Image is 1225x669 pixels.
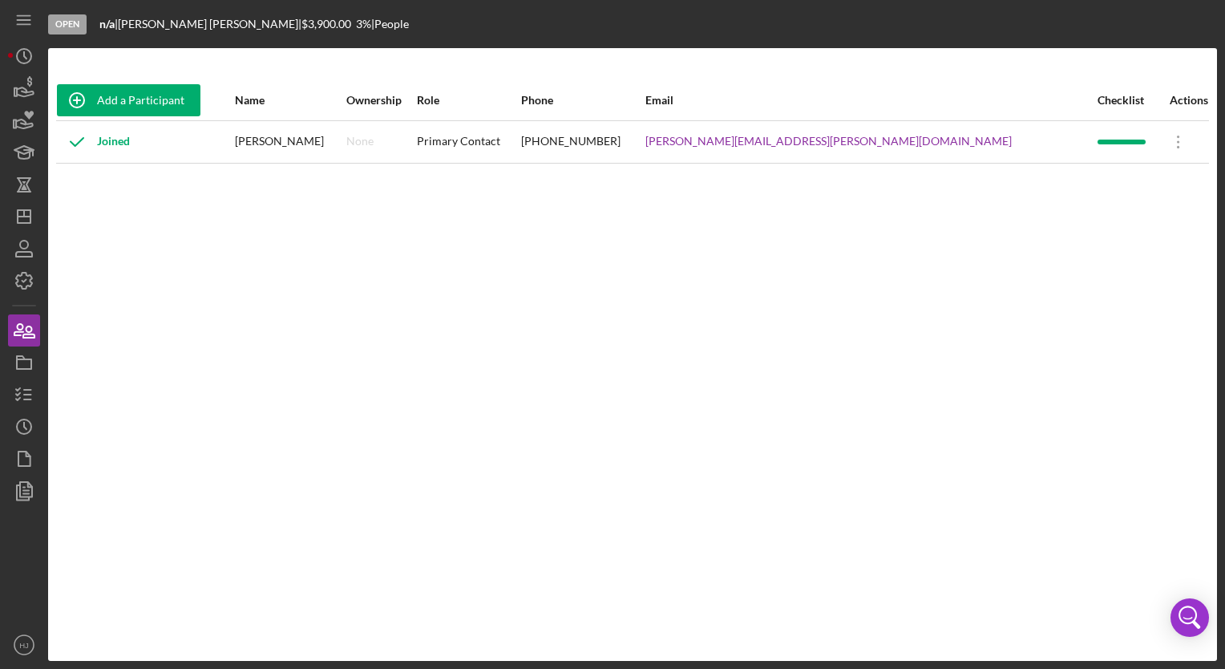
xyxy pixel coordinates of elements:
div: Open [48,14,87,34]
b: n/a [99,17,115,30]
div: Add a Participant [97,84,184,116]
div: Phone [521,94,644,107]
a: [PERSON_NAME][EMAIL_ADDRESS][PERSON_NAME][DOMAIN_NAME] [645,135,1012,148]
div: [PERSON_NAME] [235,122,345,162]
div: None [346,135,374,148]
div: $3,900.00 [301,18,356,30]
div: Open Intercom Messenger [1170,598,1209,637]
div: Role [417,94,520,107]
div: Name [235,94,345,107]
div: | People [371,18,409,30]
div: Actions [1158,94,1208,107]
div: [PHONE_NUMBER] [521,122,644,162]
text: HJ [19,641,29,650]
button: HJ [8,629,40,661]
div: Joined [57,122,130,162]
div: Email [645,94,1096,107]
div: 3 % [356,18,371,30]
div: Primary Contact [417,122,520,162]
div: | [99,18,118,30]
div: Checklist [1098,94,1157,107]
div: Ownership [346,94,414,107]
button: Add a Participant [57,84,200,116]
div: [PERSON_NAME] [PERSON_NAME] | [118,18,301,30]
